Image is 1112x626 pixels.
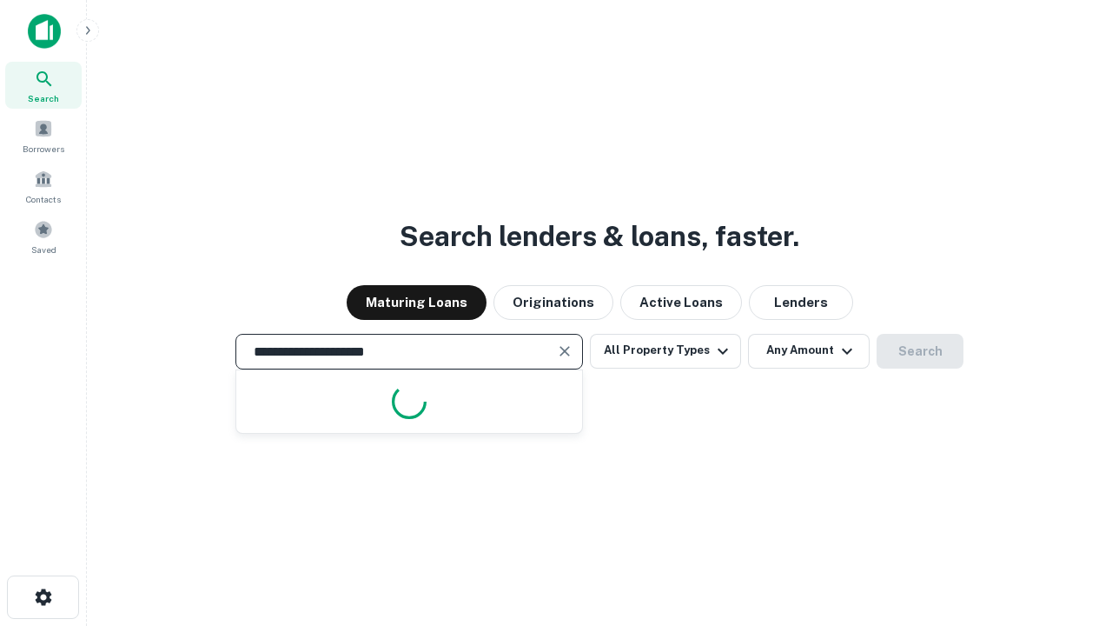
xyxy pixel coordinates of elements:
[590,334,741,369] button: All Property Types
[5,62,82,109] a: Search
[400,216,799,257] h3: Search lenders & loans, faster.
[1025,487,1112,570] iframe: Chat Widget
[31,243,56,256] span: Saved
[28,14,61,49] img: capitalize-icon.png
[748,334,870,369] button: Any Amount
[347,285,486,320] button: Maturing Loans
[553,339,577,363] button: Clear
[28,91,59,105] span: Search
[26,192,61,206] span: Contacts
[5,163,82,210] a: Contacts
[5,213,82,260] a: Saved
[23,142,64,156] span: Borrowers
[493,285,613,320] button: Originations
[749,285,853,320] button: Lenders
[620,285,742,320] button: Active Loans
[5,112,82,159] a: Borrowers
